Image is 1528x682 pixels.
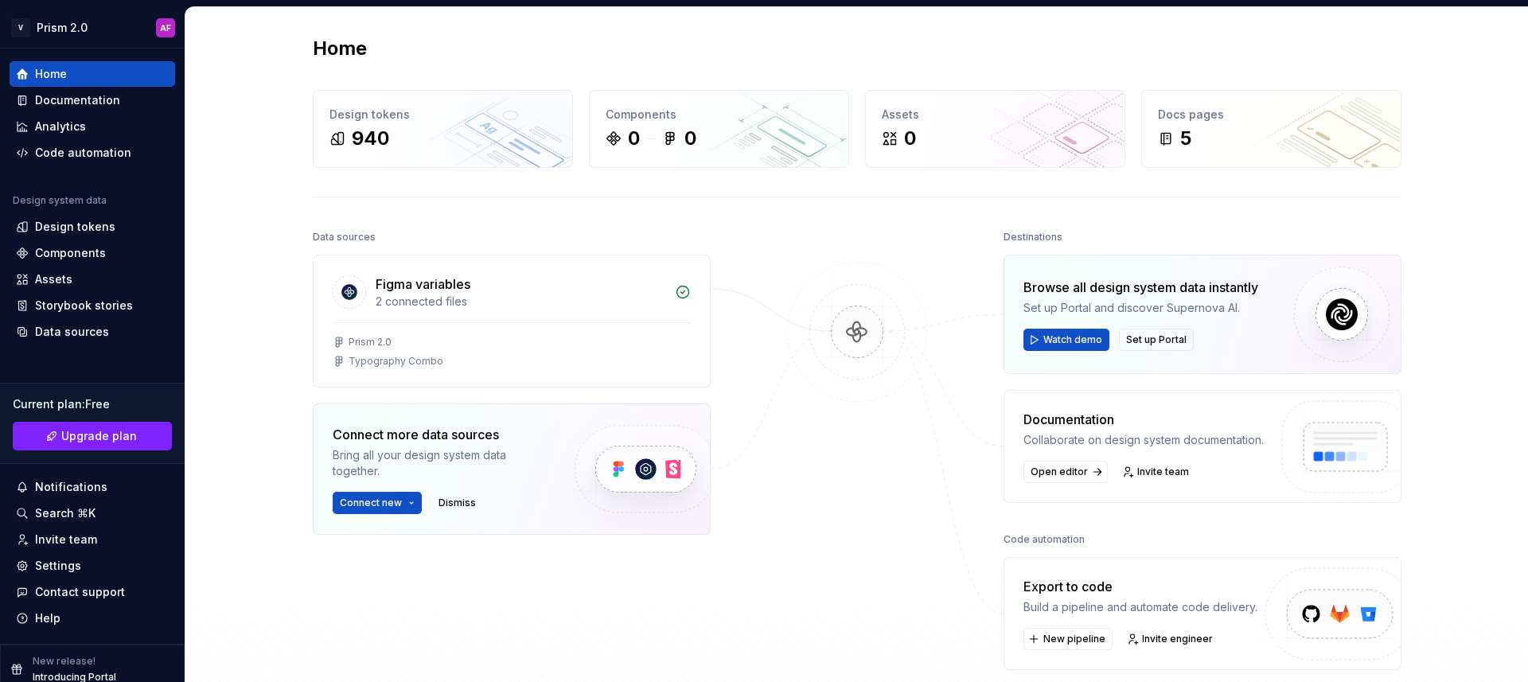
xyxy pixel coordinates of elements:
[439,497,476,509] span: Dismiss
[10,61,175,87] a: Home
[10,140,175,166] a: Code automation
[865,90,1125,168] a: Assets0
[35,610,60,626] div: Help
[333,447,548,479] div: Bring all your design system data together.
[431,492,483,514] button: Dismiss
[1023,300,1258,316] div: Set up Portal and discover Supernova AI.
[10,579,175,605] button: Contact support
[35,558,81,574] div: Settings
[35,298,133,314] div: Storybook stories
[1142,633,1213,645] span: Invite engineer
[10,319,175,345] a: Data sources
[1126,333,1187,346] span: Set up Portal
[1043,333,1102,346] span: Watch demo
[10,88,175,113] a: Documentation
[160,21,171,34] div: AF
[1137,466,1189,478] span: Invite team
[10,114,175,139] a: Analytics
[352,126,389,151] div: 940
[1023,461,1108,483] a: Open editor
[628,126,640,151] div: 0
[313,36,367,61] h2: Home
[1023,410,1264,429] div: Documentation
[340,497,402,509] span: Connect new
[13,396,172,412] div: Current plan : Free
[35,66,67,82] div: Home
[1141,90,1401,168] a: Docs pages5
[33,655,95,668] p: New release!
[13,194,107,207] div: Design system data
[1158,107,1385,123] div: Docs pages
[10,606,175,631] button: Help
[376,275,470,294] div: Figma variables
[10,293,175,318] a: Storybook stories
[333,492,422,514] button: Connect new
[1031,466,1088,478] span: Open editor
[589,90,849,168] a: Components00
[1023,628,1113,650] button: New pipeline
[1023,278,1258,297] div: Browse all design system data instantly
[11,18,30,37] div: V
[313,226,376,248] div: Data sources
[10,214,175,240] a: Design tokens
[1004,226,1062,248] div: Destinations
[10,553,175,579] a: Settings
[313,90,573,168] a: Design tokens940
[35,245,106,261] div: Components
[349,336,392,349] div: Prism 2.0
[606,107,832,123] div: Components
[10,267,175,292] a: Assets
[35,479,107,495] div: Notifications
[1004,528,1085,551] div: Code automation
[13,422,172,450] button: Upgrade plan
[349,355,443,368] div: Typography Combo
[1043,633,1105,645] span: New pipeline
[10,240,175,266] a: Components
[3,10,181,45] button: VPrism 2.0AF
[1117,461,1196,483] a: Invite team
[1023,329,1109,351] button: Watch demo
[35,324,109,340] div: Data sources
[329,107,556,123] div: Design tokens
[37,20,88,36] div: Prism 2.0
[10,501,175,526] button: Search ⌘K
[1023,432,1264,448] div: Collaborate on design system documentation.
[1023,599,1257,615] div: Build a pipeline and automate code delivery.
[904,126,916,151] div: 0
[35,145,131,161] div: Code automation
[35,92,120,108] div: Documentation
[61,428,137,444] span: Upgrade plan
[35,119,86,134] div: Analytics
[1122,628,1220,650] a: Invite engineer
[35,532,97,548] div: Invite team
[10,474,175,500] button: Notifications
[35,584,125,600] div: Contact support
[333,425,548,444] div: Connect more data sources
[1119,329,1194,351] button: Set up Portal
[1023,577,1257,596] div: Export to code
[313,255,711,388] a: Figma variables2 connected filesPrism 2.0Typography Combo
[35,505,95,521] div: Search ⌘K
[376,294,665,310] div: 2 connected files
[882,107,1109,123] div: Assets
[35,271,72,287] div: Assets
[35,219,115,235] div: Design tokens
[10,527,175,552] a: Invite team
[1180,126,1191,151] div: 5
[684,126,696,151] div: 0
